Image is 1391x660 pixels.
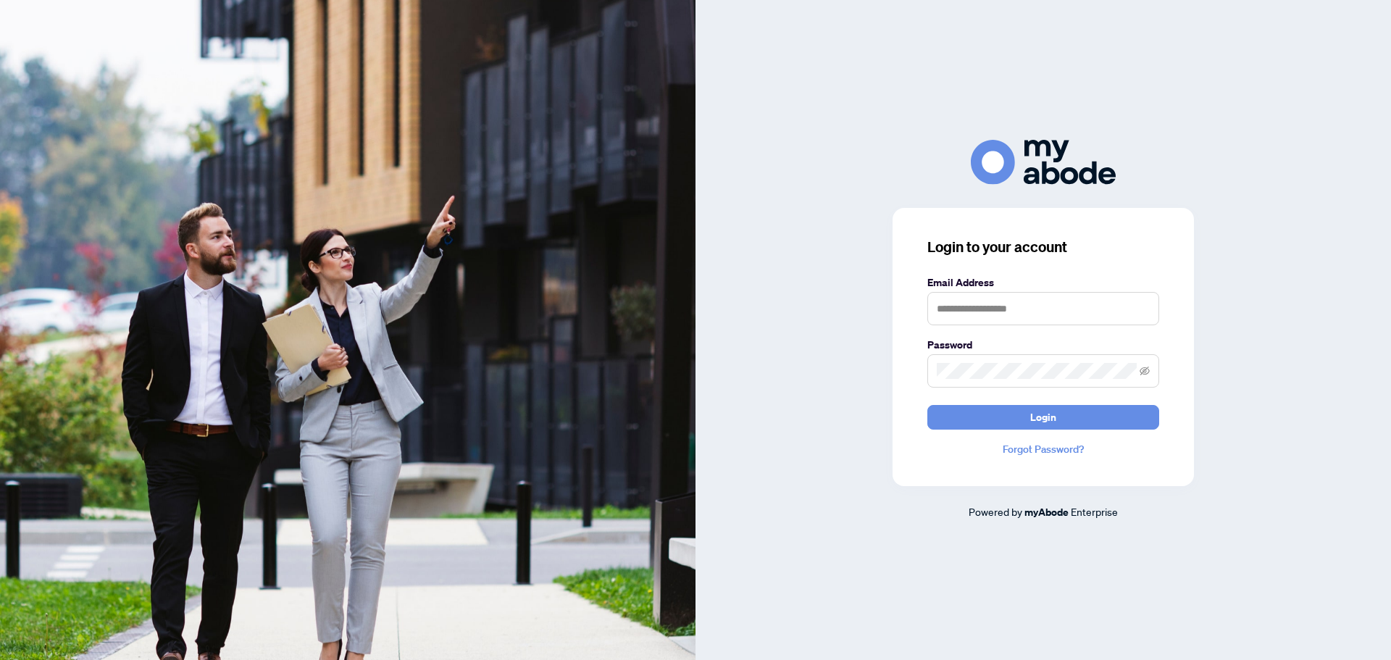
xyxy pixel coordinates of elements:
[927,441,1159,457] a: Forgot Password?
[1030,406,1056,429] span: Login
[927,337,1159,353] label: Password
[1024,504,1069,520] a: myAbode
[927,237,1159,257] h3: Login to your account
[927,275,1159,291] label: Email Address
[1071,505,1118,518] span: Enterprise
[971,140,1116,184] img: ma-logo
[1140,366,1150,376] span: eye-invisible
[969,505,1022,518] span: Powered by
[927,405,1159,430] button: Login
